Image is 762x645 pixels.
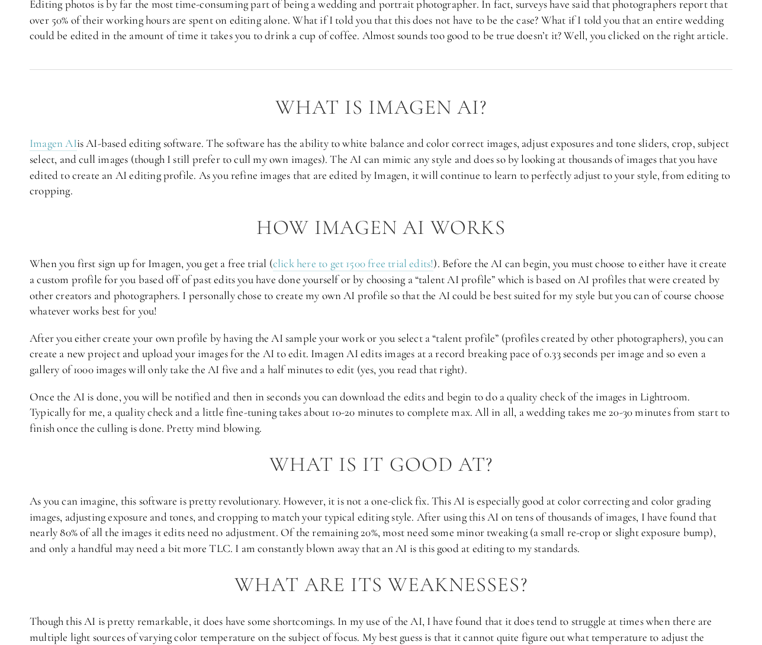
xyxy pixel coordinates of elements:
p: is AI-based editing software. The software has the ability to white balance and color correct ima... [30,136,732,198]
p: When you first sign up for Imagen, you get a free trial ( ). Before the AI can begin, you must ch... [30,256,732,319]
h2: What are its weaknesses? [30,573,732,596]
h2: What is it good at? [30,453,732,476]
h2: What is Imagen AI? [30,96,732,119]
a: Imagen AI [30,136,77,151]
p: After you either create your own profile by having the AI sample your work or you select a “talen... [30,330,732,378]
p: Once the AI is done, you will be notified and then in seconds you can download the edits and begi... [30,389,732,437]
a: click here to get 1500 free trial edits! [273,256,434,271]
h2: How Imagen AI Works [30,216,732,239]
p: As you can imagine, this software is pretty revolutionary. However, it is not a one-click fix. Th... [30,493,732,556]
